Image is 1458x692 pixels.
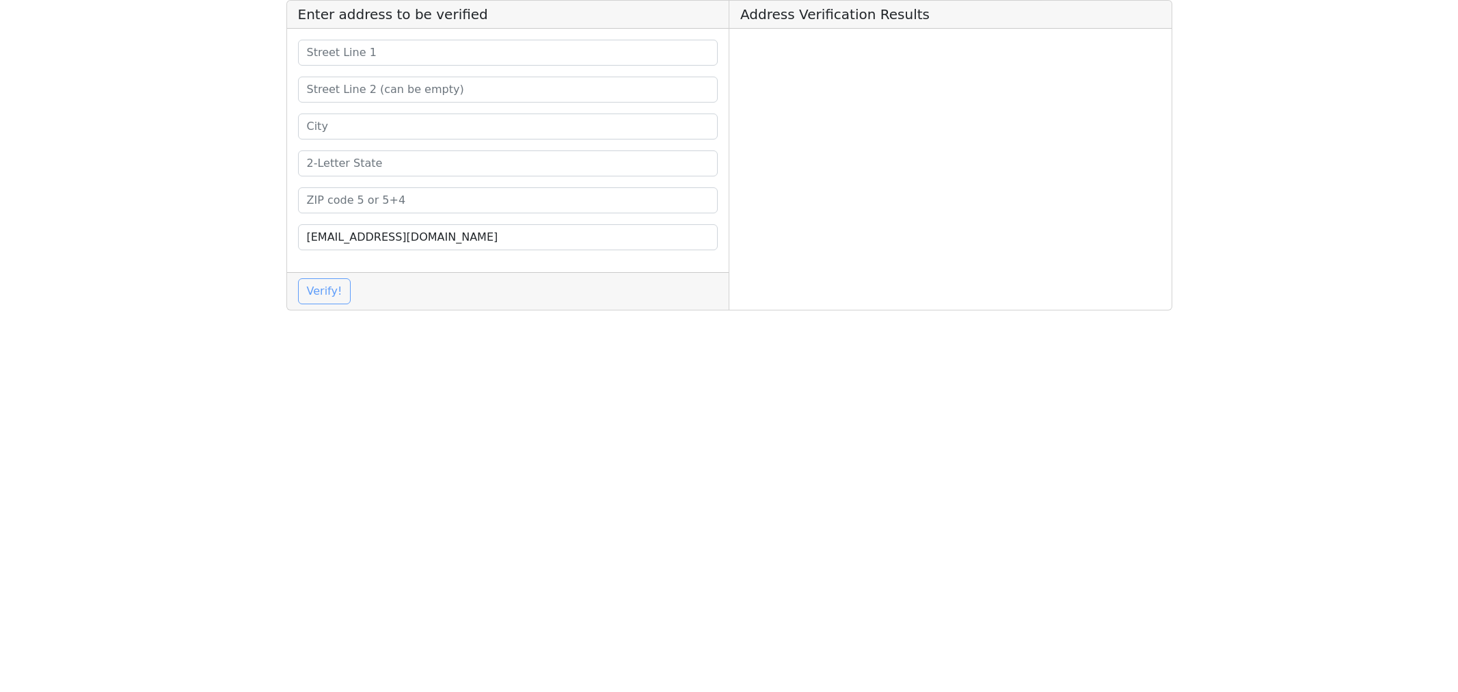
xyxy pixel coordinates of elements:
[298,187,718,213] input: ZIP code 5 or 5+4
[298,77,718,103] input: Street Line 2 (can be empty)
[298,224,718,250] input: Your Email
[298,150,718,176] input: 2-Letter State
[298,114,718,139] input: City
[729,1,1172,29] h5: Address Verification Results
[298,40,718,66] input: Street Line 1
[287,1,729,29] h5: Enter address to be verified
